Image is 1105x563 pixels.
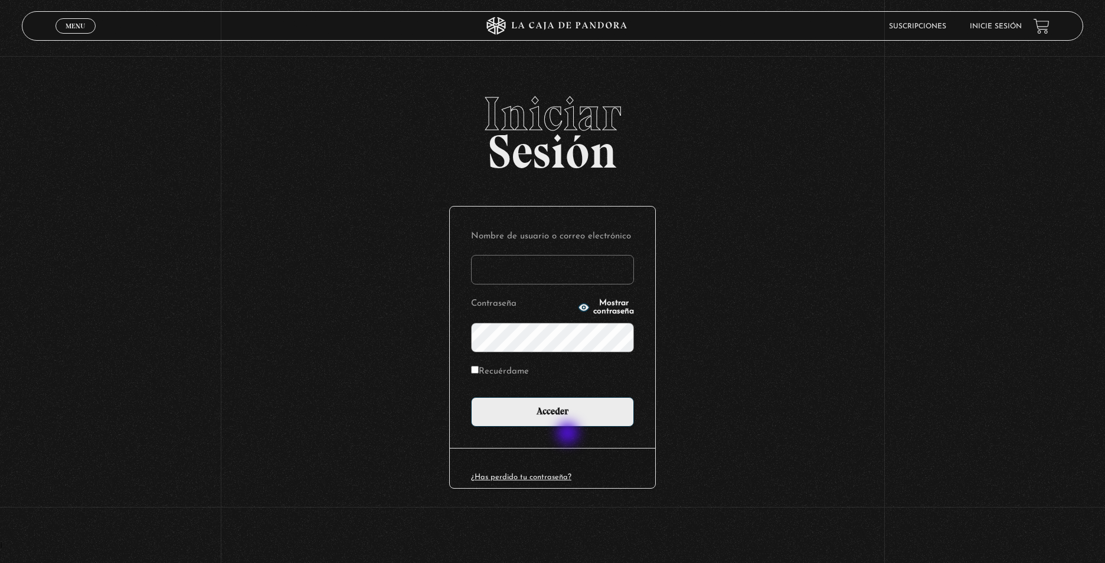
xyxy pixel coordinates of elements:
[471,228,634,246] label: Nombre de usuario o correo electrónico
[22,90,1083,166] h2: Sesión
[471,473,571,481] a: ¿Has perdido tu contraseña?
[1034,18,1050,34] a: View your shopping cart
[66,22,85,30] span: Menu
[471,366,479,374] input: Recuérdame
[593,299,634,316] span: Mostrar contraseña
[578,299,634,316] button: Mostrar contraseña
[471,295,574,313] label: Contraseña
[471,363,529,381] label: Recuérdame
[471,397,634,427] input: Acceder
[889,23,946,30] a: Suscripciones
[970,23,1022,30] a: Inicie sesión
[61,32,89,41] span: Cerrar
[22,90,1083,138] span: Iniciar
